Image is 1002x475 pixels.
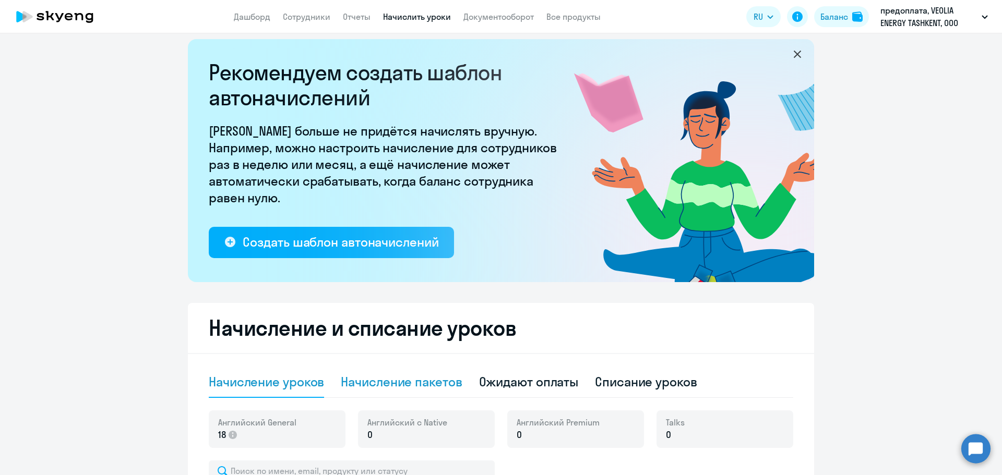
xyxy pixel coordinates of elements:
span: Английский Premium [517,417,600,428]
p: [PERSON_NAME] больше не придётся начислять вручную. Например, можно настроить начисление для сотр... [209,123,564,206]
div: Списание уроков [595,373,697,390]
div: Создать шаблон автоначислений [243,234,438,250]
a: Документооборот [463,11,534,22]
button: RU [746,6,781,27]
h2: Рекомендуем создать шаблон автоначислений [209,60,564,110]
h2: Начисление и списание уроков [209,315,793,340]
div: Ожидают оплаты [479,373,579,390]
a: Все продукты [546,11,601,22]
span: 0 [666,428,671,442]
div: Начисление уроков [209,373,324,390]
img: balance [852,11,863,22]
p: предоплата, VEOLIA ENERGY TASHKENT, ООО [880,4,977,29]
span: 0 [517,428,522,442]
div: Баланс [820,10,848,23]
a: Начислить уроки [383,11,451,22]
span: Английский General [218,417,296,428]
button: Балансbalance [814,6,869,27]
a: Отчеты [343,11,371,22]
button: предоплата, VEOLIA ENERGY TASHKENT, ООО [875,4,993,29]
a: Сотрудники [283,11,330,22]
span: 18 [218,428,226,442]
span: Talks [666,417,685,428]
a: Дашборд [234,11,270,22]
span: RU [754,10,763,23]
span: 0 [367,428,373,442]
span: Английский с Native [367,417,447,428]
button: Создать шаблон автоначислений [209,227,454,258]
div: Начисление пакетов [341,373,462,390]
